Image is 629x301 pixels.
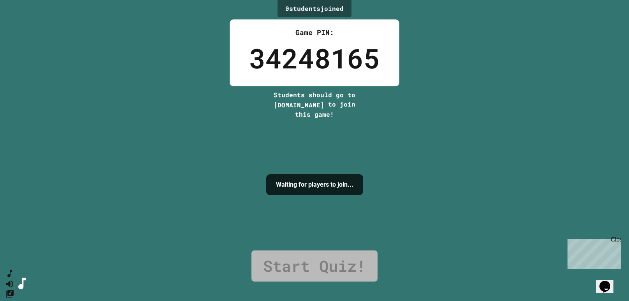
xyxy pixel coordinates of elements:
[5,279,14,289] button: Mute music
[249,27,380,38] div: Game PIN:
[274,101,324,109] span: [DOMAIN_NAME]
[251,250,378,282] a: Start Quiz!
[5,289,14,298] button: Change Music
[5,269,14,279] button: SpeedDial basic example
[266,90,363,119] div: Students should go to to join this game!
[249,38,380,79] div: 34248165
[276,180,353,189] h4: Waiting for players to join...
[3,3,54,49] div: Chat with us now!Close
[596,270,621,293] iframe: chat widget
[564,236,621,269] iframe: chat widget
